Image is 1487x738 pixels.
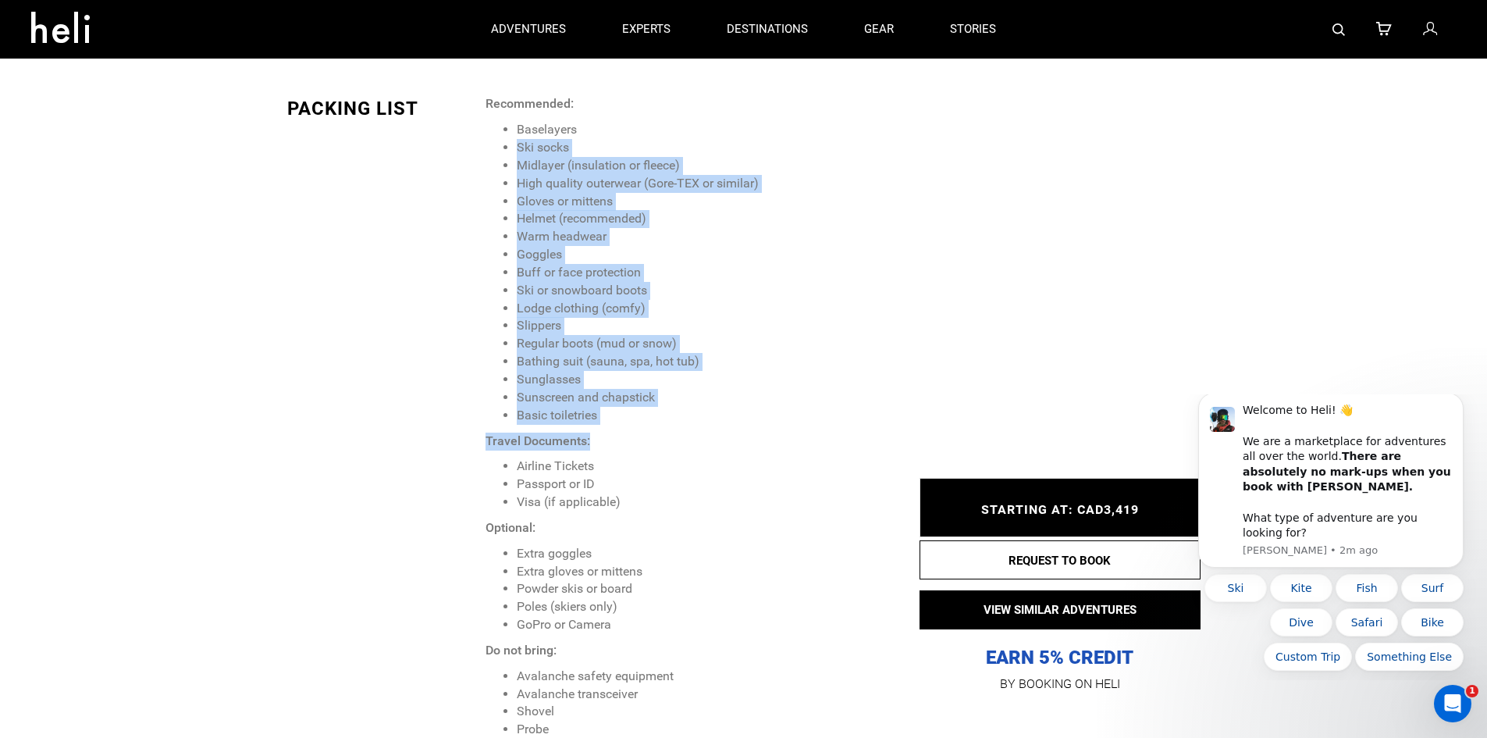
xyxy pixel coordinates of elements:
[517,353,895,371] li: Bathing suit (sauna, spa, hot tub)
[517,175,895,193] li: High quality outerwear (Gore-TEX or similar)
[517,686,895,704] li: Avalanche transceiver
[517,246,895,264] li: Goggles
[491,21,566,37] p: adventures
[517,121,895,139] li: Baselayers
[517,580,895,598] li: Powder skis or board
[517,616,895,634] li: GoPro or Camera
[95,180,158,208] button: Quick reply: Kite
[517,228,895,246] li: Warm headwear
[517,193,895,211] li: Gloves or mittens
[517,139,895,157] li: Ski socks
[517,389,895,407] li: Sunscreen and chapstick
[517,282,895,300] li: Ski or snowboard boots
[1434,685,1471,722] iframe: Intercom live chat
[517,703,895,721] li: Shovel
[68,9,277,146] div: Welcome to Heli! 👋 We are a marketplace for adventures all over the world. What type of adventure...
[517,458,895,476] li: Airline Tickets
[226,214,289,242] button: Quick reply: Bike
[517,407,895,425] li: Basic toiletries
[517,210,895,228] li: Helmet (recommended)
[486,96,574,111] strong: Recommended:
[486,520,535,535] strong: Optional:
[622,21,671,37] p: experts
[517,371,895,389] li: Sunglasses
[920,673,1201,695] p: BY BOOKING ON HELI
[517,335,895,353] li: Regular boots (mud or snow)
[89,248,177,276] button: Quick reply: Custom Trip
[517,668,895,686] li: Avalanche safety equipment
[486,433,590,448] strong: Travel Documents:
[30,180,92,208] button: Quick reply: Ski
[727,21,808,37] p: destinations
[161,214,223,242] button: Quick reply: Safari
[517,317,895,335] li: Slippers
[517,264,895,282] li: Buff or face protection
[287,95,475,122] div: PACKING LIST
[1175,394,1487,680] iframe: Intercom notifications message
[68,55,276,98] b: There are absolutely no mark-ups when you book with [PERSON_NAME].
[517,563,895,581] li: Extra gloves or mittens
[517,300,895,318] li: Lodge clothing (comfy)
[95,214,158,242] button: Quick reply: Dive
[517,494,895,512] li: Visa (if applicable)
[1466,685,1478,697] span: 1
[920,590,1201,629] button: VIEW SIMILAR ADVENTURES
[23,180,289,276] div: Quick reply options
[517,157,895,175] li: Midlayer (insulation or fleece)
[180,248,289,276] button: Quick reply: Something Else
[1332,23,1345,36] img: search-bar-icon.svg
[68,149,277,163] p: Message from Carl, sent 2m ago
[920,490,1201,670] p: EARN 5% CREDIT
[517,476,895,494] li: Passport or ID
[35,12,60,37] img: Profile image for Carl
[161,180,223,208] button: Quick reply: Fish
[920,540,1201,579] button: REQUEST TO BOOK
[981,502,1139,517] span: STARTING AT: CAD3,419
[486,643,557,658] strong: Do not bring:
[517,545,895,563] li: Extra goggles
[226,180,289,208] button: Quick reply: Surf
[68,9,277,146] div: Message content
[517,598,895,616] li: Poles (skiers only)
